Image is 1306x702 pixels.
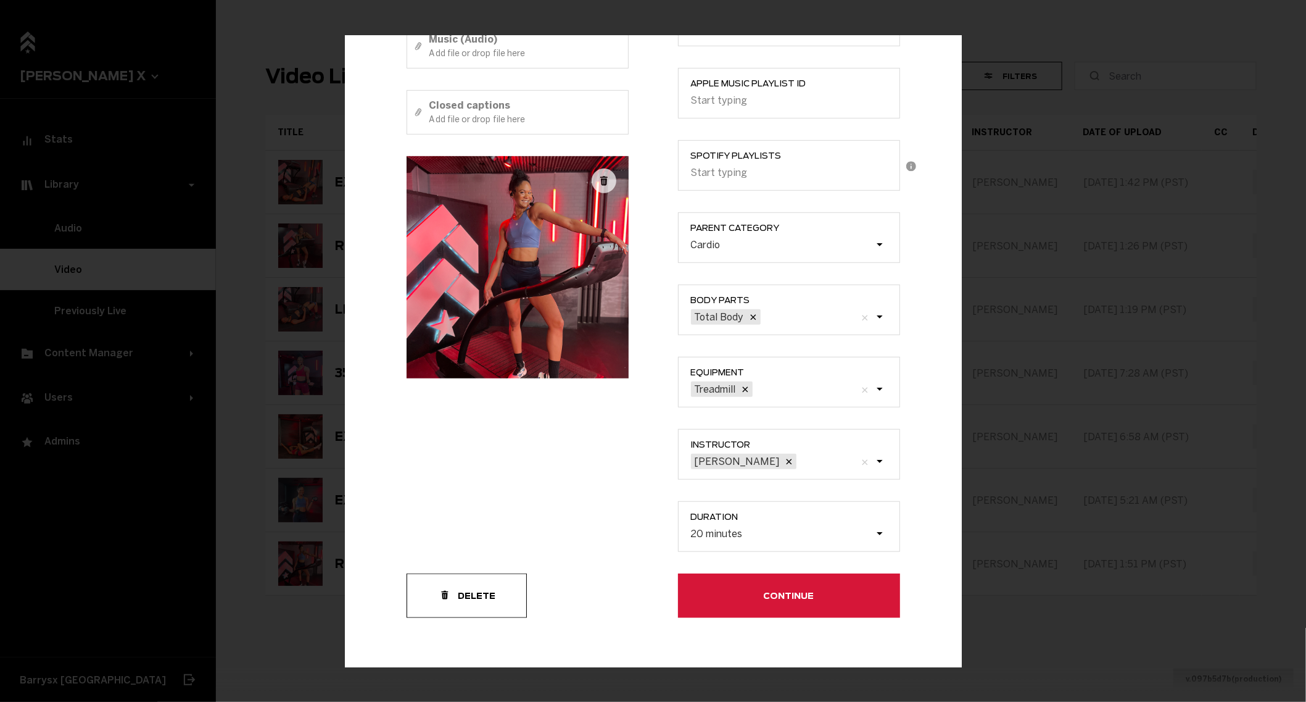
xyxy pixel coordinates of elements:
span: instructor [691,440,899,449]
div: Closed captions [429,99,616,125]
div: Start typing [691,94,748,106]
small: Add file or drop file here [429,114,616,125]
input: instructor[PERSON_NAME] [799,456,800,467]
span: duration [691,512,899,522]
small: Add file or drop file here [429,48,616,59]
div: [PERSON_NAME] [691,454,782,469]
div: Start typing [691,167,748,178]
span: Apple Music Playlist ID [691,78,899,88]
span: parent category [691,223,899,233]
div: Music (Audio) [429,33,616,59]
div: 20 minutes [691,528,743,540]
span: Equipment [691,367,899,377]
button: Continue [678,574,900,618]
div: Example Modal [345,35,962,667]
span: Body parts [691,295,899,305]
span: Spotify Playlists [691,151,899,161]
div: Total Body [691,309,746,325]
img: 046c88c6-fb37-46e7-b232-596e4d4d0df6.png [407,156,629,378]
div: Treadmill [691,382,738,397]
div: Cardio [691,239,721,251]
div: Can be playlist URL or an ID confirmed by pressing Enter key. Spotify authentication may be requi... [906,159,916,172]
